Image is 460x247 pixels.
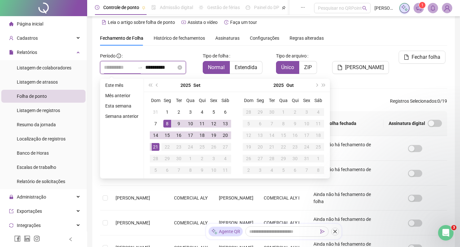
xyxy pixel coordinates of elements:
th: Sex [208,95,220,106]
td: 2025-09-22 [161,141,173,153]
div: 5 [210,108,218,116]
th: Qua [185,95,196,106]
div: 10 [187,120,194,128]
td: 2025-10-07 [266,118,278,129]
div: 1 [280,108,287,116]
td: 2025-10-27 [254,153,266,164]
th: Dom [150,95,161,106]
span: Cadastros [17,36,38,41]
td: 2025-09-21 [150,141,161,153]
span: linkedin [24,235,30,242]
span: Ainda não há fechamento de folha [313,142,371,154]
td: 2025-10-07 [173,164,185,176]
td: 2025-08-31 [150,106,161,118]
div: 31 [303,155,311,162]
div: 22 [280,143,287,151]
span: info-circle [117,54,121,58]
td: 2025-09-28 [150,153,161,164]
span: clock-circle [95,5,99,10]
button: super-next-year [320,79,327,92]
td: 2025-10-06 [254,118,266,129]
span: Leia o artigo sobre folha de ponto [108,20,175,25]
div: 6 [221,108,229,116]
span: Listagem de atrasos [17,79,58,85]
td: 2025-10-13 [254,129,266,141]
td: 2025-09-04 [196,106,208,118]
div: 23 [175,143,183,151]
div: 14 [268,131,276,139]
td: [PERSON_NAME] [214,211,259,235]
td: 2025-10-16 [289,129,301,141]
td: 2025-10-01 [185,153,196,164]
td: 2025-10-03 [301,106,312,118]
td: 2025-09-12 [208,118,220,129]
div: 8 [314,166,322,174]
td: 2025-09-28 [243,106,254,118]
span: Ainda não há fechamento de folha [313,192,371,204]
td: 2025-10-21 [266,141,278,153]
span: ellipsis [301,5,305,10]
div: 3 [303,108,311,116]
span: Histórico de fechamentos [154,36,205,41]
div: 1 [314,155,322,162]
span: Escalas de trabalho [17,165,56,170]
div: 7 [268,120,276,128]
span: file [337,65,342,70]
span: Administração [17,194,46,200]
td: 2025-10-06 [161,164,173,176]
span: export [9,209,14,213]
span: Painel do DP [254,5,279,10]
td: 2025-09-09 [173,118,185,129]
td: 2025-10-25 [312,141,324,153]
div: 1 [163,108,171,116]
td: 2025-10-17 [301,129,312,141]
span: instagram [34,235,40,242]
div: 24 [303,143,311,151]
span: Resumo da jornada [17,122,56,127]
img: 85622 [442,3,452,13]
div: 18 [198,131,206,139]
th: Qua [278,95,289,106]
span: dashboard [246,5,250,10]
span: Página inicial [17,21,43,26]
td: 2025-10-10 [301,118,312,129]
td: 2025-09-19 [208,129,220,141]
th: Sex [301,95,312,106]
span: search [362,6,367,11]
span: Configurações [250,36,279,40]
span: Listagem de colaboradores [17,65,71,70]
td: 2025-10-15 [278,129,289,141]
button: prev-year [154,79,161,92]
td: 2025-10-18 [312,129,324,141]
div: 3 [210,155,218,162]
span: Gestão de férias [207,5,240,10]
td: 2025-10-08 [278,118,289,129]
th: Sáb [312,95,324,106]
div: 9 [175,120,183,128]
div: 7 [152,120,159,128]
div: 8 [163,120,171,128]
span: pushpin [142,6,146,10]
span: Localização de registros [17,136,66,141]
td: 2025-11-02 [243,164,254,176]
td: 2025-09-10 [185,118,196,129]
div: 11 [198,120,206,128]
span: sun [199,5,203,10]
span: 3 [451,225,456,230]
td: 2025-10-30 [289,153,301,164]
span: send [320,229,325,234]
td: COMERCIAL ALY [169,186,214,211]
span: Listagem de registros [17,108,60,113]
td: 2025-10-12 [243,129,254,141]
span: Exportações [17,209,42,214]
td: 2025-09-27 [220,141,231,153]
div: 4 [221,155,229,162]
div: 21 [152,143,159,151]
td: 2025-10-22 [278,141,289,153]
td: 2025-09-06 [220,106,231,118]
span: [PERSON_NAME] [116,195,150,201]
span: Ainda não há fechamento de folha [313,217,371,229]
div: 17 [187,131,194,139]
td: COMERCIAL ALY I [259,186,309,211]
td: COMERCIAL ALY I [259,211,309,235]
